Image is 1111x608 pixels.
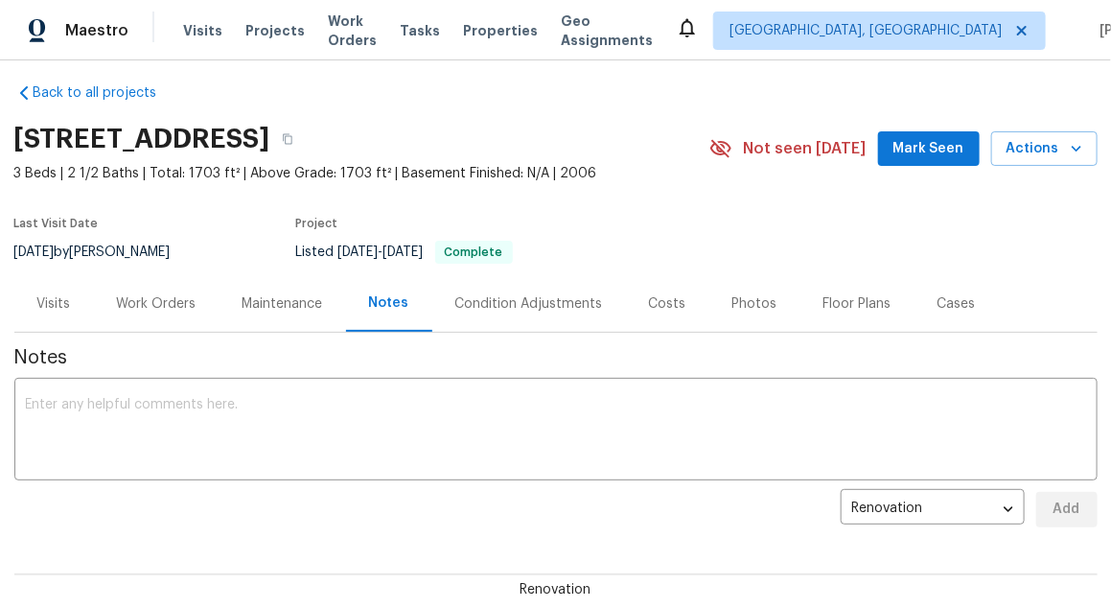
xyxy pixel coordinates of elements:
[744,139,867,158] span: Not seen [DATE]
[14,218,99,229] span: Last Visit Date
[245,21,305,40] span: Projects
[37,294,71,314] div: Visits
[14,129,270,149] h2: [STREET_ADDRESS]
[561,12,653,50] span: Geo Assignments
[296,246,513,259] span: Listed
[991,131,1098,167] button: Actions
[878,131,980,167] button: Mark Seen
[369,293,409,313] div: Notes
[117,294,197,314] div: Work Orders
[893,137,964,161] span: Mark Seen
[732,294,777,314] div: Photos
[14,83,198,103] a: Back to all projects
[14,241,194,264] div: by [PERSON_NAME]
[14,348,1098,367] span: Notes
[243,294,323,314] div: Maintenance
[729,21,1002,40] span: [GEOGRAPHIC_DATA], [GEOGRAPHIC_DATA]
[383,246,424,259] span: [DATE]
[509,580,603,599] span: Renovation
[183,21,222,40] span: Visits
[937,294,976,314] div: Cases
[14,246,55,259] span: [DATE]
[400,24,440,37] span: Tasks
[14,164,709,183] span: 3 Beds | 2 1/2 Baths | Total: 1703 ft² | Above Grade: 1703 ft² | Basement Finished: N/A | 2006
[328,12,377,50] span: Work Orders
[649,294,686,314] div: Costs
[823,294,891,314] div: Floor Plans
[338,246,424,259] span: -
[270,122,305,156] button: Copy Address
[65,21,128,40] span: Maestro
[1007,137,1082,161] span: Actions
[437,246,511,258] span: Complete
[841,486,1025,533] div: Renovation
[296,218,338,229] span: Project
[338,246,379,259] span: [DATE]
[463,21,538,40] span: Properties
[455,294,603,314] div: Condition Adjustments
